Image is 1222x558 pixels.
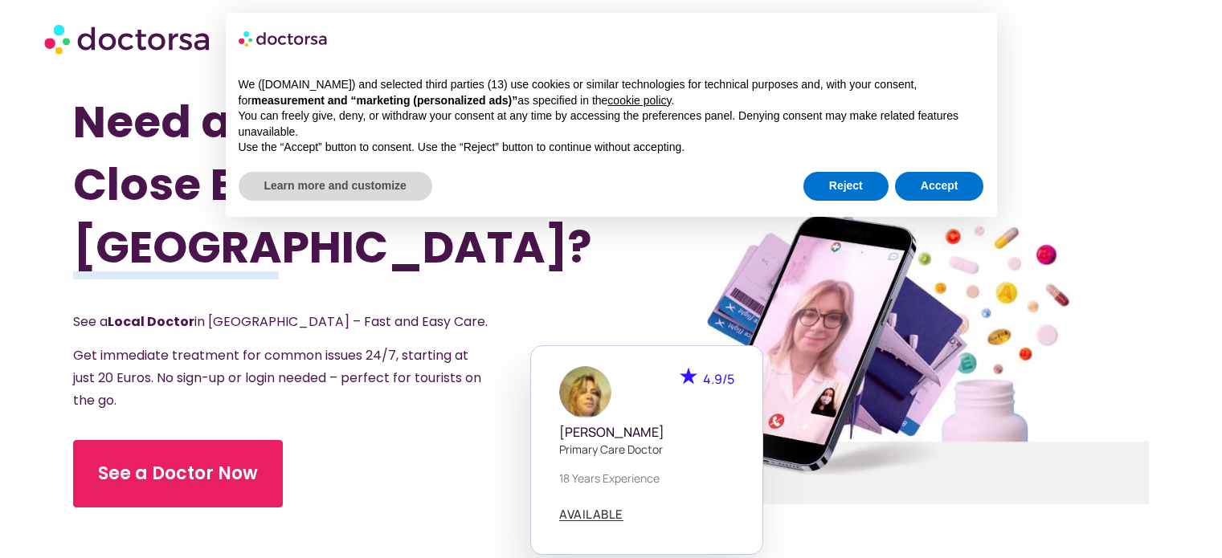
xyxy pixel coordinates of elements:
[239,108,984,140] p: You can freely give, deny, or withdraw your consent at any time by accessing the preferences pane...
[239,172,432,201] button: Learn more and customize
[559,470,734,487] p: 18 years experience
[239,26,329,51] img: logo
[73,440,283,507] a: See a Doctor Now
[559,508,623,520] span: AVAILABLE
[108,312,194,331] strong: Local Doctor
[703,370,734,388] span: 4.9/5
[239,140,984,156] p: Use the “Accept” button to consent. Use the “Reject” button to continue without accepting.
[98,461,258,487] span: See a Doctor Now
[895,172,984,201] button: Accept
[73,312,488,331] span: See a in [GEOGRAPHIC_DATA] – Fast and Easy Care.
[559,508,623,521] a: AVAILABLE
[73,91,530,279] h1: Need a Doctor Close By in [GEOGRAPHIC_DATA]?
[239,77,984,108] p: We ([DOMAIN_NAME]) and selected third parties (13) use cookies or similar technologies for techni...
[251,94,517,107] strong: measurement and “marketing (personalized ads)”
[607,94,671,107] a: cookie policy
[73,346,481,409] span: Get immediate treatment for common issues 24/7, starting at just 20 Euros. No sign-up or login ne...
[559,441,734,458] p: Primary care doctor
[559,425,734,440] h5: [PERSON_NAME]
[803,172,889,201] button: Reject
